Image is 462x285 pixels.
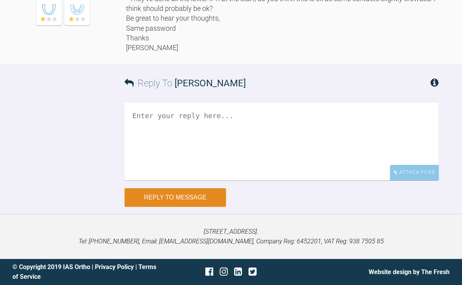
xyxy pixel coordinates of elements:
div: Attach Files [390,165,439,180]
a: Privacy Policy [95,263,134,271]
a: Website design by The Fresh [369,268,450,276]
div: © Copyright 2019 IAS Ortho | | [12,262,158,282]
h3: Reply To [124,76,246,91]
span: [PERSON_NAME] [175,78,246,89]
button: Reply to Message [124,188,226,207]
p: [STREET_ADDRESS]. Tel: [PHONE_NUMBER], Email: [EMAIL_ADDRESS][DOMAIN_NAME], Company Reg: 6452201,... [12,227,450,247]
